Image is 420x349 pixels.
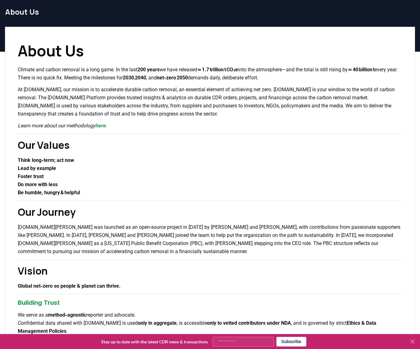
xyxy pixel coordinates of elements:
[18,298,402,307] h3: Building Trust
[123,75,134,81] strong: 2030
[138,320,177,326] strong: only in aggregate
[18,157,74,163] strong: Think long‑term; act now
[137,67,160,73] strong: 200 years
[95,123,106,129] a: here
[18,283,121,289] strong: Global net‑zero so people & planet can thrive.
[18,86,402,118] p: At [DOMAIN_NAME], our mission is to accelerate durable carbon removal, an essential element of ac...
[18,182,58,187] strong: Do more with less
[48,312,86,318] strong: method‑agnostic
[18,123,107,129] em: Learn more about our methodology .
[18,173,44,179] strong: Foster trust
[348,67,374,73] strong: ≈ 40 billion t
[5,7,415,17] h1: About Us
[18,223,402,256] p: [DOMAIN_NAME][PERSON_NAME] was launched as an open-source project in [DATE] by [PERSON_NAME] and ...
[18,205,402,219] h2: Our Journey
[197,67,238,73] strong: ≈ 1.7 trillion t CO₂e
[18,165,56,171] strong: Lead by example
[18,138,402,153] h2: Our Values
[135,75,146,81] strong: 2040
[18,40,402,62] h1: About Us
[18,66,402,82] p: Climate and carbon removal is a long game. In the last we have released into the atmosphere—and t...
[207,320,291,326] strong: only to vetted contributors under NDA
[18,263,402,278] h2: Vision
[157,75,188,81] strong: net‑zero 2050
[18,190,80,196] strong: Be humble, hungry & helpful
[18,311,402,335] p: We serve as a reporter and advocate. Confidential data shared with [DOMAIN_NAME] is used , is acc...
